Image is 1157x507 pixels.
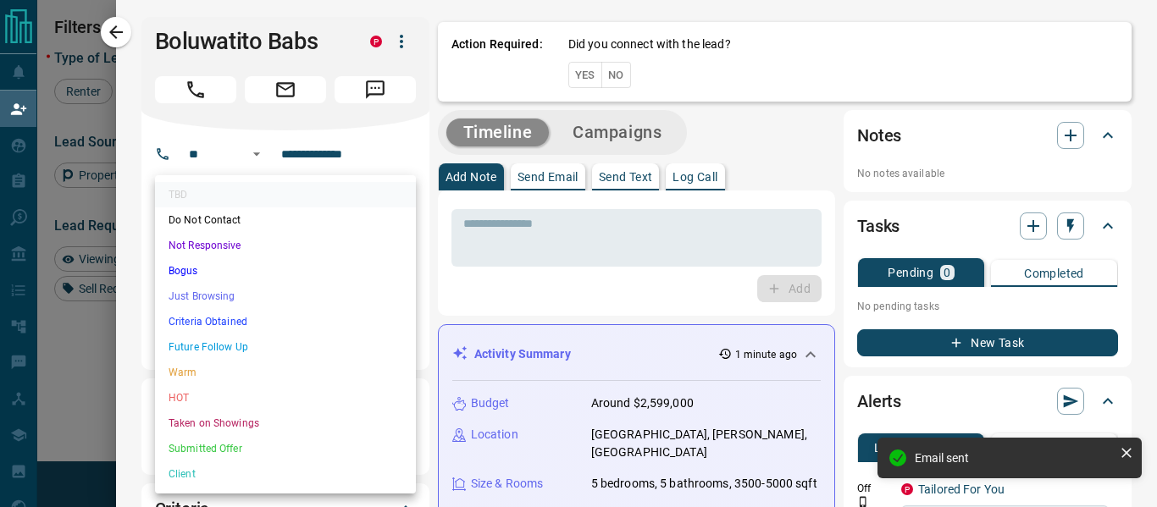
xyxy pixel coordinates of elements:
li: Just Browsing [155,284,416,309]
li: Warm [155,360,416,385]
div: Email sent [915,451,1113,465]
li: Future Follow Up [155,334,416,360]
li: Criteria Obtained [155,309,416,334]
li: Taken on Showings [155,411,416,436]
li: Client [155,461,416,487]
li: Submitted Offer [155,436,416,461]
li: Not Responsive [155,233,416,258]
li: Bogus [155,258,416,284]
li: HOT [155,385,416,411]
li: Do Not Contact [155,207,416,233]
